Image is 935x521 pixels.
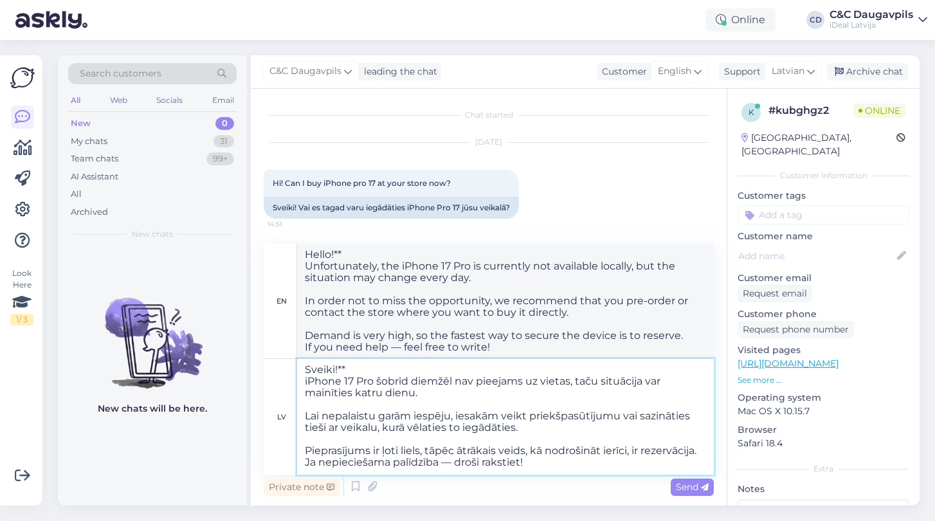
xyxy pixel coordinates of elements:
[705,8,776,32] div: Online
[738,321,854,338] div: Request phone number
[738,285,812,302] div: Request email
[738,307,909,321] p: Customer phone
[268,219,316,229] span: 14:51
[213,135,234,148] div: 31
[738,482,909,496] p: Notes
[269,64,341,78] span: C&C Daugavpils
[107,92,130,109] div: Web
[297,244,714,358] textarea: Hello!** Unfortunately, the iPhone 17 Pro is currently not available locally, but the situation m...
[277,406,286,428] div: lv
[719,65,761,78] div: Support
[264,109,714,121] div: Chat started
[741,131,896,158] div: [GEOGRAPHIC_DATA], [GEOGRAPHIC_DATA]
[132,228,173,240] span: New chats
[853,104,905,118] span: Online
[71,135,107,148] div: My chats
[597,65,647,78] div: Customer
[749,107,754,117] span: k
[738,271,909,285] p: Customer email
[277,290,287,312] div: en
[738,189,909,203] p: Customer tags
[738,437,909,450] p: Safari 18.4
[264,479,340,496] div: Private note
[738,423,909,437] p: Browser
[71,152,118,165] div: Team chats
[359,65,437,78] div: leading the chat
[830,20,913,30] div: iDeal Latvija
[210,92,237,109] div: Email
[297,359,714,475] textarea: Sveiki!** iPhone 17 Pro šobrīd diemžēl nav pieejams uz vietas, taču situācija var mainīties katru...
[154,92,185,109] div: Socials
[71,117,91,130] div: New
[738,391,909,405] p: Operating system
[206,152,234,165] div: 99+
[738,343,909,357] p: Visited pages
[264,197,519,219] div: Sveiki! Vai es tagad varu iegādāties iPhone Pro 17 jūsu veikalā?
[71,206,108,219] div: Archived
[768,103,853,118] div: # kubghgz2
[738,249,894,263] input: Add name
[772,64,804,78] span: Latvian
[10,314,33,325] div: 1 / 3
[658,64,691,78] span: English
[738,405,909,418] p: Mac OS X 10.15.7
[806,11,824,29] div: CD
[827,63,908,80] div: Archive chat
[10,66,35,90] img: Askly Logo
[68,92,83,109] div: All
[10,268,33,325] div: Look Here
[738,205,909,224] input: Add a tag
[830,10,913,20] div: C&C Daugavpils
[676,481,709,493] span: Send
[273,178,451,188] span: Hi! Can I buy iPhone pro 17 at your store now?
[738,374,909,386] p: See more ...
[738,463,909,475] div: Extra
[738,170,909,181] div: Customer information
[738,358,839,369] a: [URL][DOMAIN_NAME]
[80,67,161,80] span: Search customers
[98,402,207,416] p: New chats will be here.
[738,230,909,243] p: Customer name
[264,136,714,148] div: [DATE]
[215,117,234,130] div: 0
[71,170,118,183] div: AI Assistant
[830,10,927,30] a: C&C DaugavpilsiDeal Latvija
[71,188,82,201] div: All
[58,275,247,390] img: No chats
